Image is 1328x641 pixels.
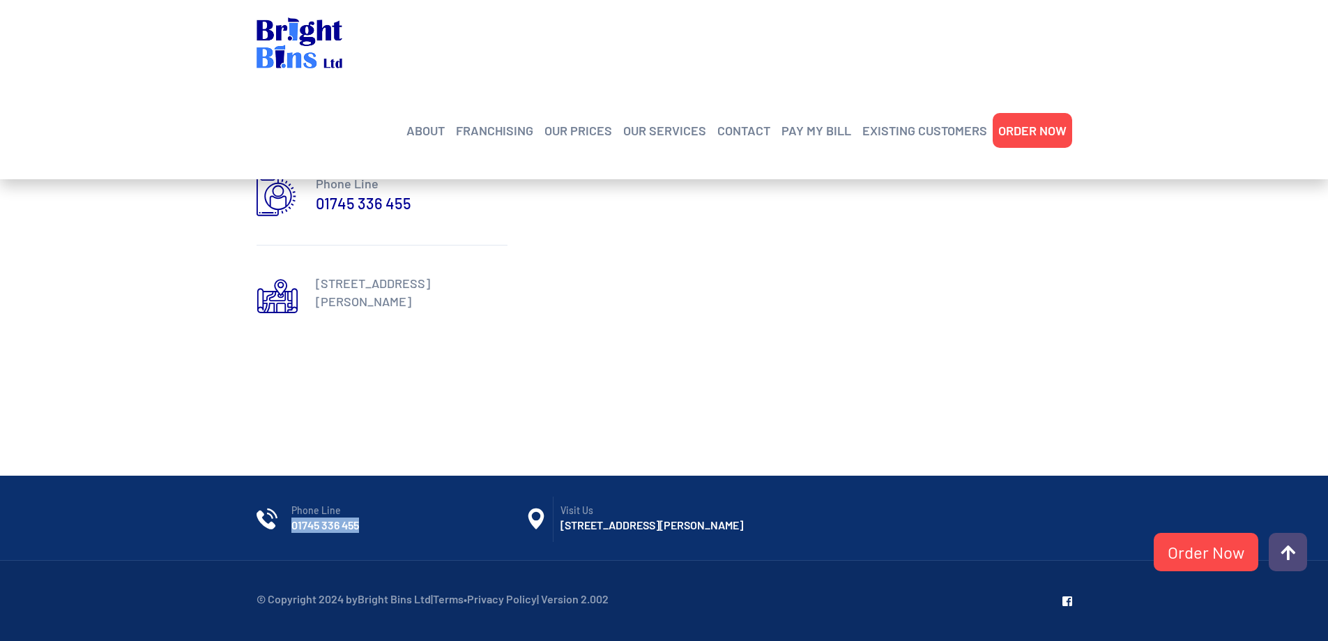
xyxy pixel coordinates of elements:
a: PAY MY BILL [781,120,851,141]
a: FRANCHISING [456,120,533,141]
h6: [STREET_ADDRESS][PERSON_NAME] [560,518,795,533]
a: ABOUT [406,120,445,141]
a: EXISTING CUSTOMERS [862,120,987,141]
span: Phone Line [291,504,526,518]
span: Visit Us [560,504,795,518]
a: 01745 336 455 [316,193,411,213]
p: [STREET_ADDRESS][PERSON_NAME] [316,274,507,310]
a: Bright Bins Ltd [358,592,431,605]
a: Terms [433,592,464,605]
a: CONTACT [717,120,770,141]
a: OUR SERVICES [623,120,706,141]
p: © Copyright 2024 by | • | Version 2.002 [257,589,609,610]
a: ORDER NOW [998,120,1067,141]
a: 01745 336 455 [291,518,359,533]
a: OUR PRICES [544,120,612,141]
a: Order Now [1154,533,1258,571]
p: Phone Line [316,174,507,193]
a: Privacy Policy [467,592,537,605]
